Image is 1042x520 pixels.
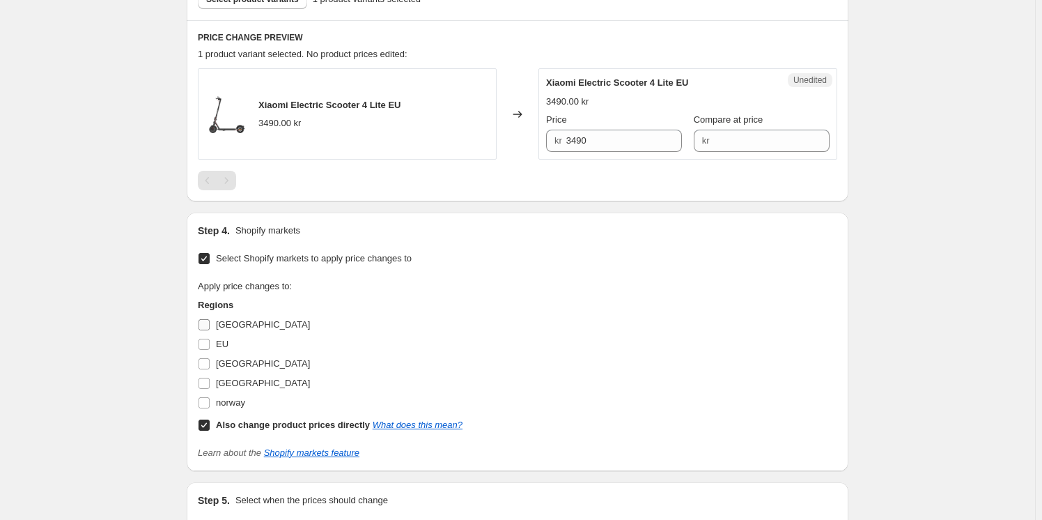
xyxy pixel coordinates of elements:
span: [GEOGRAPHIC_DATA] [216,319,310,330]
a: Shopify markets feature [264,448,359,458]
span: kr [554,135,562,146]
b: Also change product prices directly [216,420,370,430]
span: Compare at price [694,114,763,125]
h6: PRICE CHANGE PREVIEW [198,32,837,43]
span: norway [216,397,245,408]
span: [GEOGRAPHIC_DATA] [216,378,310,388]
img: 4leur-20000_80x.png [205,93,247,135]
span: Select Shopify markets to apply price changes to [216,253,412,263]
span: Price [546,114,567,125]
h3: Regions [198,298,462,312]
span: kr [702,135,710,146]
span: EU [216,339,228,349]
span: [GEOGRAPHIC_DATA] [216,358,310,369]
span: Xiaomi Electric Scooter 4 Lite EU [258,100,401,110]
span: Xiaomi Electric Scooter 4 Lite EU [546,77,688,88]
h2: Step 5. [198,494,230,507]
div: 3490.00 kr [546,95,589,109]
a: What does this mean? [373,420,462,430]
span: 1 product variant selected. No product prices edited: [198,49,407,59]
nav: Pagination [198,171,236,190]
span: Unedited [793,75,827,86]
p: Select when the prices should change [235,494,388,507]
p: Shopify markets [235,224,300,238]
h2: Step 4. [198,224,230,238]
i: Learn about the [198,448,359,458]
span: Apply price changes to: [198,281,292,291]
div: 3490.00 kr [258,116,301,130]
